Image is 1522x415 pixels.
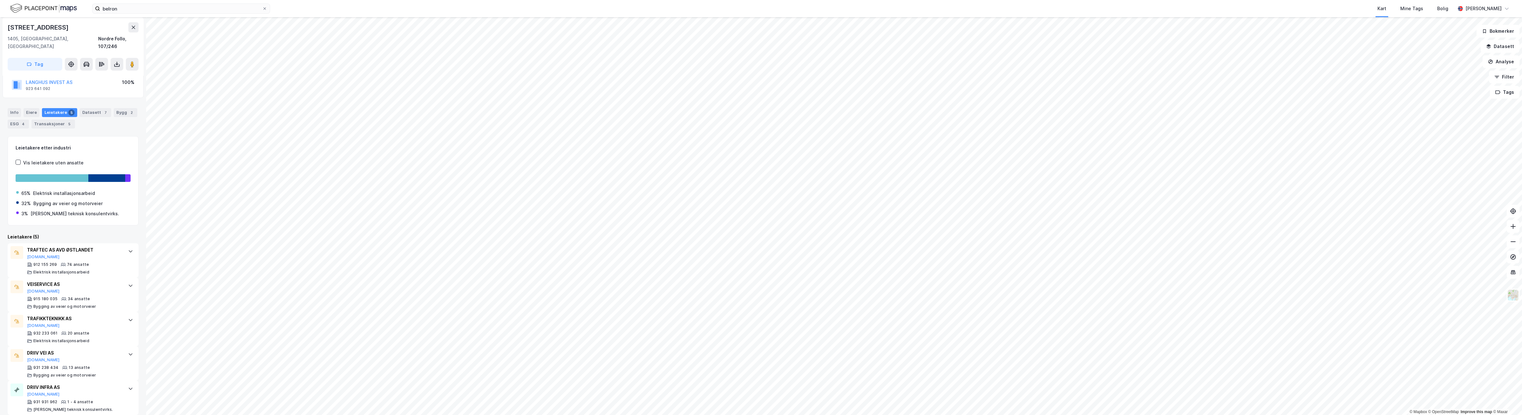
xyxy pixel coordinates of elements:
[33,190,95,197] div: Elektrisk installasjonsarbeid
[24,108,39,117] div: Eiere
[114,108,137,117] div: Bygg
[8,233,139,241] div: Leietakere (5)
[1428,410,1459,414] a: OpenStreetMap
[23,159,84,167] div: Vis leietakere uten ansatte
[27,254,60,259] button: [DOMAIN_NAME]
[8,35,98,50] div: 1405, [GEOGRAPHIC_DATA], [GEOGRAPHIC_DATA]
[33,304,96,309] div: Bygging av veier og motorveier
[1377,5,1386,12] div: Kart
[1465,5,1502,12] div: [PERSON_NAME]
[122,79,134,86] div: 100%
[1507,289,1519,301] img: Z
[26,86,50,91] div: 923 641 092
[33,331,58,336] div: 932 233 061
[102,109,109,116] div: 7
[1400,5,1423,12] div: Mine Tags
[33,262,57,267] div: 912 155 269
[1490,86,1519,99] button: Tags
[8,120,29,128] div: ESG
[10,3,77,14] img: logo.f888ab2527a4732fd821a326f86c7f29.svg
[27,246,122,254] div: TRAFTEC AS AVD ØSTLANDET
[42,108,77,117] div: Leietakere
[33,296,58,301] div: 915 180 035
[27,349,122,357] div: DRIIV VEI AS
[68,109,75,116] div: 5
[21,210,28,218] div: 3%
[21,200,31,207] div: 32%
[33,270,89,275] div: Elektrisk installasjonsarbeid
[27,392,60,397] button: [DOMAIN_NAME]
[1461,410,1492,414] a: Improve this map
[1489,71,1519,83] button: Filter
[8,58,62,71] button: Tag
[1483,55,1519,68] button: Analyse
[33,200,103,207] div: Bygging av veier og motorveier
[31,210,119,218] div: [PERSON_NAME] teknisk konsulentvirks.
[67,262,89,267] div: 74 ansatte
[27,357,60,363] button: [DOMAIN_NAME]
[68,296,90,301] div: 34 ansatte
[33,373,96,378] div: Bygging av veier og motorveier
[1410,410,1427,414] a: Mapbox
[20,121,26,127] div: 4
[21,190,31,197] div: 65%
[16,144,131,152] div: Leietakere etter industri
[27,289,60,294] button: [DOMAIN_NAME]
[1477,25,1519,38] button: Bokmerker
[66,121,72,127] div: 5
[33,399,57,405] div: 931 931 962
[1490,384,1522,415] iframe: Chat Widget
[98,35,139,50] div: Nordre Follo, 107/246
[33,407,113,412] div: [PERSON_NAME] teknisk konsulentvirks.
[67,399,93,405] div: 1 - 4 ansatte
[33,338,89,343] div: Elektrisk installasjonsarbeid
[8,22,70,32] div: [STREET_ADDRESS]
[33,365,58,370] div: 931 238 434
[1437,5,1448,12] div: Bolig
[27,323,60,328] button: [DOMAIN_NAME]
[80,108,111,117] div: Datasett
[27,384,122,391] div: DRIIV INFRA AS
[27,315,122,322] div: TRAFIKKTEKNIKK AS
[128,109,135,116] div: 2
[8,108,21,117] div: Info
[1481,40,1519,53] button: Datasett
[69,365,90,370] div: 13 ansatte
[31,120,75,128] div: Transaksjoner
[68,331,89,336] div: 20 ansatte
[27,280,122,288] div: VEISERVICE AS
[100,4,262,13] input: Søk på adresse, matrikkel, gårdeiere, leietakere eller personer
